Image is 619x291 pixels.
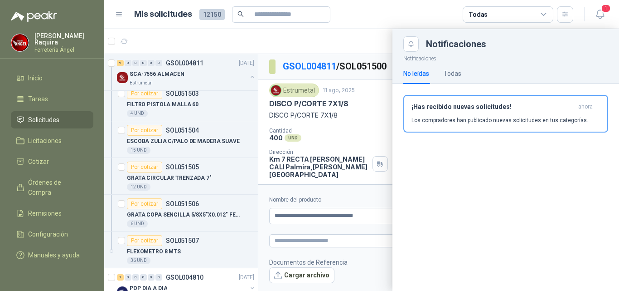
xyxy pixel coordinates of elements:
[11,111,93,128] a: Solicitudes
[403,69,429,79] div: No leídas
[28,115,59,125] span: Solicitudes
[28,136,62,146] span: Licitaciones
[403,95,608,133] button: ¡Has recibido nuevas solicitudes!ahora Los compradores han publicado nuevas solicitudes en tus ca...
[11,132,93,149] a: Licitaciones
[28,73,43,83] span: Inicio
[237,11,244,17] span: search
[28,178,85,197] span: Órdenes de Compra
[199,9,225,20] span: 12150
[34,33,93,45] p: [PERSON_NAME] Raquira
[28,250,80,260] span: Manuales y ayuda
[34,47,93,53] p: Ferretería Ángel
[11,34,29,51] img: Company Logo
[11,153,93,170] a: Cotizar
[469,10,488,20] div: Todas
[444,69,461,79] div: Todas
[426,39,608,49] div: Notificaciones
[11,247,93,264] a: Manuales y ayuda
[28,208,62,218] span: Remisiones
[11,69,93,87] a: Inicio
[28,94,48,104] span: Tareas
[592,6,608,23] button: 1
[11,205,93,222] a: Remisiones
[578,103,593,111] span: ahora
[134,8,192,21] h1: Mis solicitudes
[411,116,588,124] p: Los compradores han publicado nuevas solicitudes en tus categorías.
[392,52,619,63] p: Notificaciones
[411,103,575,111] h3: ¡Has recibido nuevas solicitudes!
[601,4,611,13] span: 1
[11,174,93,201] a: Órdenes de Compra
[11,226,93,243] a: Configuración
[11,11,57,22] img: Logo peakr
[28,157,49,167] span: Cotizar
[11,90,93,108] a: Tareas
[403,36,419,52] button: Close
[28,229,68,239] span: Configuración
